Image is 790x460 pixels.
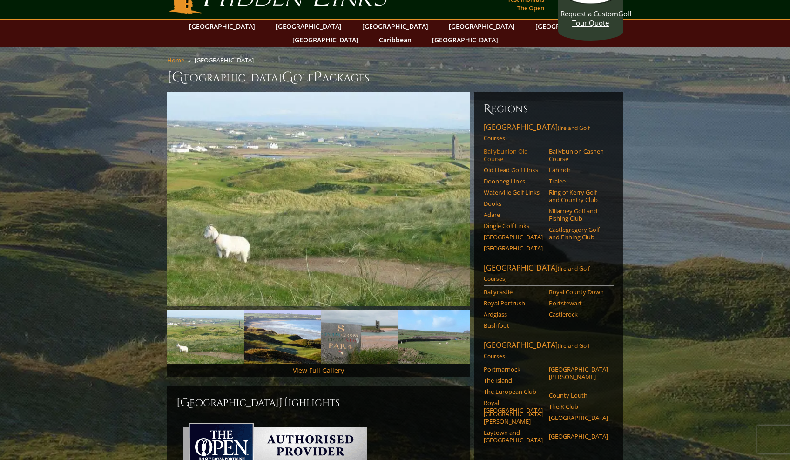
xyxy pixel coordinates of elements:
a: Adare [484,211,543,218]
a: Tralee [549,177,608,185]
a: Home [167,56,184,64]
a: The European Club [484,388,543,395]
a: Old Head Golf Links [484,166,543,174]
a: Ballybunion Old Course [484,148,543,163]
a: [GEOGRAPHIC_DATA] [288,33,363,47]
a: Castlegregory Golf and Fishing Club [549,226,608,241]
a: Portstewart [549,299,608,307]
a: [GEOGRAPHIC_DATA] [484,233,543,241]
a: Ring of Kerry Golf and Country Club [549,189,608,204]
a: [GEOGRAPHIC_DATA] [484,244,543,252]
a: [GEOGRAPHIC_DATA] [427,33,503,47]
a: Waterville Golf Links [484,189,543,196]
a: [GEOGRAPHIC_DATA][PERSON_NAME] [549,365,608,381]
a: [GEOGRAPHIC_DATA] [444,20,520,33]
a: Ballycastle [484,288,543,296]
a: Royal Portrush [484,299,543,307]
a: Caribbean [374,33,416,47]
a: Killarney Golf and Fishing Club [549,207,608,223]
li: [GEOGRAPHIC_DATA] [195,56,257,64]
a: County Louth [549,392,608,399]
a: [GEOGRAPHIC_DATA](Ireland Golf Courses) [484,340,614,363]
a: Lahinch [549,166,608,174]
a: Dooks [484,200,543,207]
a: Ardglass [484,311,543,318]
a: Dingle Golf Links [484,222,543,230]
h1: [GEOGRAPHIC_DATA] olf ackages [167,68,623,87]
a: The K Club [549,403,608,410]
a: The Open [515,1,547,14]
a: The Island [484,377,543,384]
span: (Ireland Golf Courses) [484,124,590,142]
h2: [GEOGRAPHIC_DATA] ighlights [176,395,460,410]
a: Royal County Down [549,288,608,296]
a: [GEOGRAPHIC_DATA](Ireland Golf Courses) [484,263,614,286]
a: [GEOGRAPHIC_DATA] [358,20,433,33]
span: Request a Custom [560,9,618,18]
h6: Regions [484,101,614,116]
a: Laytown and [GEOGRAPHIC_DATA] [484,429,543,444]
a: View Full Gallery [293,366,344,375]
a: Castlerock [549,311,608,318]
a: Royal [GEOGRAPHIC_DATA] [484,399,543,414]
a: [GEOGRAPHIC_DATA](Ireland Golf Courses) [484,122,614,145]
span: (Ireland Golf Courses) [484,264,590,283]
a: [GEOGRAPHIC_DATA][PERSON_NAME] [484,410,543,426]
a: Ballybunion Cashen Course [549,148,608,163]
span: H [279,395,288,410]
span: P [313,68,322,87]
a: Portmarnock [484,365,543,373]
a: [GEOGRAPHIC_DATA] [184,20,260,33]
a: Bushfoot [484,322,543,329]
a: [GEOGRAPHIC_DATA] [531,20,606,33]
a: [GEOGRAPHIC_DATA] [549,414,608,421]
span: G [282,68,293,87]
a: Doonbeg Links [484,177,543,185]
a: [GEOGRAPHIC_DATA] [549,433,608,440]
a: [GEOGRAPHIC_DATA] [271,20,346,33]
span: (Ireland Golf Courses) [484,342,590,360]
